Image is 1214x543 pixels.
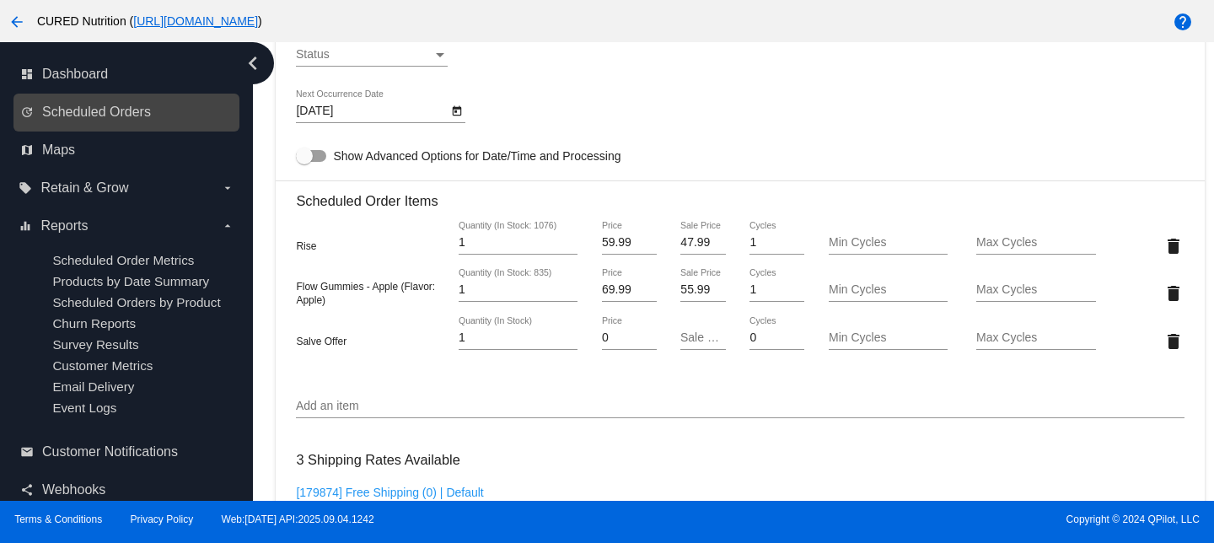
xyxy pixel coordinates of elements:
[7,12,27,32] mat-icon: arrow_back
[222,513,374,525] a: Web:[DATE] API:2025.09.04.1242
[20,143,34,157] i: map
[20,483,34,497] i: share
[133,14,258,28] a: [URL][DOMAIN_NAME]
[602,331,657,345] input: Price
[1173,12,1193,32] mat-icon: help
[19,219,32,233] i: equalizer
[20,105,34,119] i: update
[20,438,234,465] a: email Customer Notifications
[239,50,266,77] i: chevron_left
[621,513,1200,525] span: Copyright © 2024 QPilot, LLC
[296,240,316,252] span: Rise
[40,218,88,234] span: Reports
[680,283,725,297] input: Sale Price
[52,379,134,394] a: Email Delivery
[296,336,346,347] span: Salve Offer
[40,180,128,196] span: Retain & Grow
[976,236,1095,250] input: Max Cycles
[296,442,459,478] h3: 3 Shipping Rates Available
[296,105,448,118] input: Next Occurrence Date
[52,295,220,309] a: Scheduled Orders by Product
[829,283,948,297] input: Min Cycles
[52,253,194,267] a: Scheduled Order Metrics
[749,331,804,345] input: Cycles
[14,513,102,525] a: Terms & Conditions
[1163,331,1184,352] mat-icon: delete
[333,148,620,164] span: Show Advanced Options for Date/Time and Processing
[448,101,465,119] button: Open calendar
[602,236,657,250] input: Price
[20,99,234,126] a: update Scheduled Orders
[680,236,725,250] input: Sale Price
[749,236,804,250] input: Cycles
[42,142,75,158] span: Maps
[20,137,234,164] a: map Maps
[42,105,151,120] span: Scheduled Orders
[1163,283,1184,304] mat-icon: delete
[52,401,116,415] a: Event Logs
[976,283,1095,297] input: Max Cycles
[221,181,234,195] i: arrow_drop_down
[20,445,34,459] i: email
[459,236,577,250] input: Quantity (In Stock: 1076)
[20,476,234,503] a: share Webhooks
[52,358,153,373] a: Customer Metrics
[296,400,1184,413] input: Add an item
[296,486,483,499] a: [179874] Free Shipping (0) | Default
[52,274,209,288] a: Products by Date Summary
[829,236,948,250] input: Min Cycles
[37,14,262,28] span: CURED Nutrition ( )
[459,331,577,345] input: Quantity (In Stock)
[42,482,105,497] span: Webhooks
[19,181,32,195] i: local_offer
[131,513,194,525] a: Privacy Policy
[749,283,804,297] input: Cycles
[296,48,448,62] mat-select: Status
[296,180,1184,209] h3: Scheduled Order Items
[52,316,136,331] a: Churn Reports
[1163,236,1184,256] mat-icon: delete
[459,283,577,297] input: Quantity (In Stock: 835)
[680,331,725,345] input: Sale Price
[52,337,138,352] a: Survey Results
[296,47,330,61] span: Status
[829,331,948,345] input: Min Cycles
[20,61,234,88] a: dashboard Dashboard
[20,67,34,81] i: dashboard
[42,67,108,82] span: Dashboard
[221,219,234,233] i: arrow_drop_down
[602,283,657,297] input: Price
[42,444,178,460] span: Customer Notifications
[976,331,1095,345] input: Max Cycles
[296,281,435,306] span: Flow Gummies - Apple (Flavor: Apple)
